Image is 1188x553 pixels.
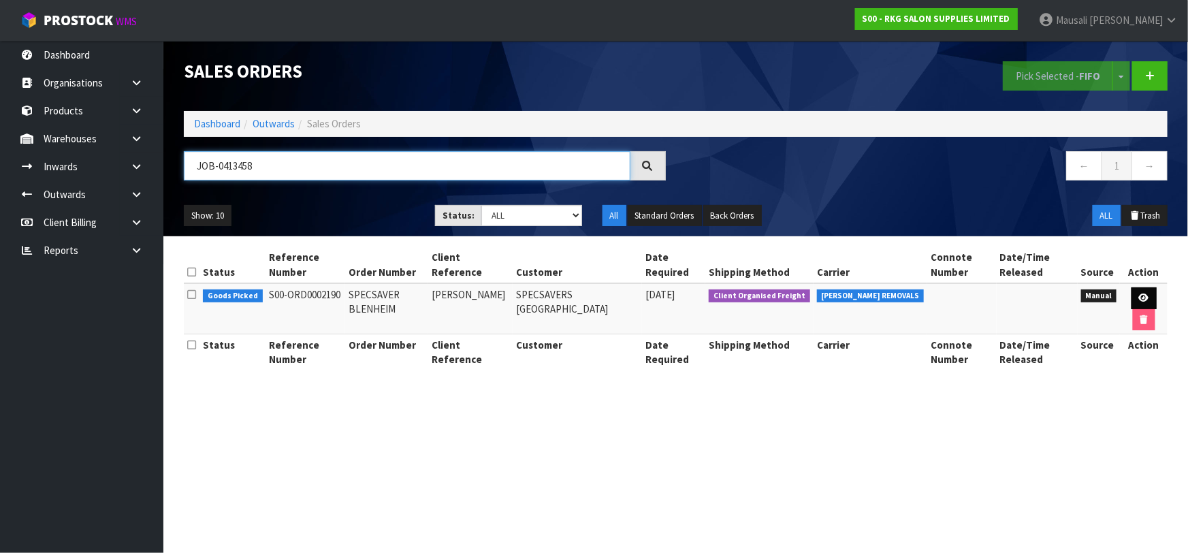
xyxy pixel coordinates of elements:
th: Status [199,247,266,283]
th: Shipping Method [705,334,814,370]
small: WMS [116,15,137,28]
strong: S00 - RKG SALON SUPPLIES LIMITED [863,13,1010,25]
nav: Page navigation [686,151,1168,185]
span: Manual [1081,289,1117,303]
td: SPECSAVERS [GEOGRAPHIC_DATA] [513,283,642,334]
h1: Sales Orders [184,61,666,81]
th: Reference Number [266,334,345,370]
span: [DATE] [645,288,675,301]
button: Show: 10 [184,205,231,227]
th: Action [1120,334,1168,370]
button: ALL [1093,205,1121,227]
th: Connote Number [927,247,996,283]
th: Customer [513,247,642,283]
th: Shipping Method [705,247,814,283]
span: ProStock [44,12,113,29]
span: Mausali [1056,14,1087,27]
button: Pick Selected -FIFO [1003,61,1113,91]
th: Source [1078,247,1121,283]
th: Order Number [345,247,429,283]
a: → [1131,151,1168,180]
a: ← [1066,151,1102,180]
th: Connote Number [927,334,996,370]
th: Client Reference [428,247,513,283]
th: Client Reference [428,334,513,370]
span: Client Organised Freight [709,289,810,303]
td: [PERSON_NAME] [428,283,513,334]
th: Carrier [814,247,928,283]
a: 1 [1102,151,1132,180]
span: [PERSON_NAME] REMOVALS [817,289,925,303]
button: Trash [1122,205,1168,227]
button: Standard Orders [628,205,702,227]
th: Customer [513,334,642,370]
strong: FIFO [1079,69,1100,82]
th: Date Required [642,334,705,370]
td: S00-ORD0002190 [266,283,345,334]
th: Order Number [345,334,429,370]
th: Source [1078,334,1121,370]
strong: Status: [443,210,475,221]
th: Status [199,334,266,370]
span: [PERSON_NAME] [1089,14,1163,27]
button: Back Orders [703,205,762,227]
span: Goods Picked [203,289,263,303]
img: cube-alt.png [20,12,37,29]
input: Search sales orders [184,151,630,180]
a: Dashboard [194,117,240,130]
th: Action [1120,247,1168,283]
th: Date Required [642,247,705,283]
button: All [603,205,626,227]
a: Outwards [253,117,295,130]
th: Date/Time Released [997,334,1078,370]
td: SPECSAVER BLENHEIM [345,283,429,334]
th: Date/Time Released [997,247,1078,283]
th: Reference Number [266,247,345,283]
a: S00 - RKG SALON SUPPLIES LIMITED [855,8,1018,30]
span: Sales Orders [307,117,361,130]
th: Carrier [814,334,928,370]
